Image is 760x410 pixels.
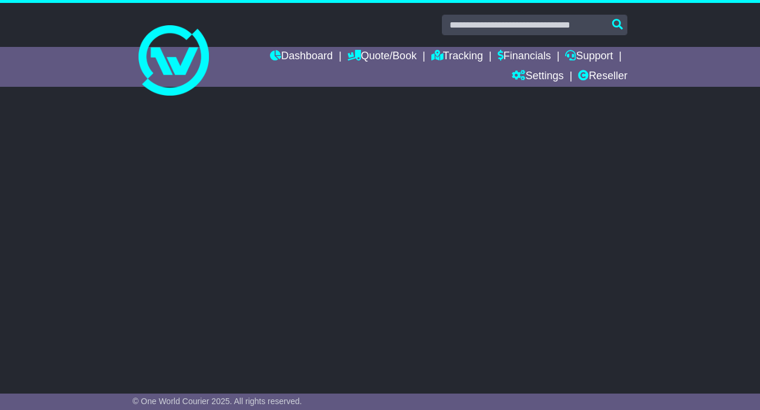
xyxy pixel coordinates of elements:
[512,67,563,87] a: Settings
[578,67,627,87] a: Reseller
[133,397,302,406] span: © One World Courier 2025. All rights reserved.
[565,47,613,67] a: Support
[498,47,551,67] a: Financials
[270,47,333,67] a: Dashboard
[347,47,417,67] a: Quote/Book
[431,47,483,67] a: Tracking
